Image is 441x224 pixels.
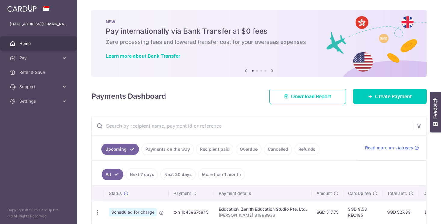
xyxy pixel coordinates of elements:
[109,190,122,196] span: Status
[19,69,59,75] span: Refer & Save
[264,144,292,155] a: Cancelled
[106,38,412,46] h6: Zero processing fees and lowered transfer cost for your overseas expenses
[236,144,261,155] a: Overdue
[382,201,418,223] td: SGD 527.33
[196,144,233,155] a: Recipient paid
[91,10,427,77] img: Bank transfer banner
[433,98,438,119] span: Feedback
[375,93,412,100] span: Create Payment
[19,84,59,90] span: Support
[92,116,412,135] input: Search by recipient name, payment id or reference
[19,55,59,61] span: Pay
[169,186,214,201] th: Payment ID
[312,201,343,223] td: SGD 517.75
[101,144,139,155] a: Upcoming
[19,41,59,47] span: Home
[316,190,332,196] span: Amount
[91,91,166,102] h4: Payments Dashboard
[219,206,307,212] div: Education. Zenith Education Studio Pte. Ltd.
[430,92,441,132] button: Feedback - Show survey
[19,98,59,104] span: Settings
[219,212,307,218] p: [PERSON_NAME] 81899936
[106,53,180,59] a: Learn more about Bank Transfer
[109,208,157,216] span: Scheduled for charge
[10,21,67,27] p: [EMAIL_ADDRESS][DOMAIN_NAME]
[269,89,346,104] a: Download Report
[102,169,123,180] a: All
[7,5,37,12] img: CardUp
[160,169,196,180] a: Next 30 days
[365,145,413,151] span: Read more on statuses
[106,19,412,24] p: NEW
[295,144,319,155] a: Refunds
[353,89,427,104] a: Create Payment
[141,144,194,155] a: Payments on the way
[387,190,407,196] span: Total amt.
[365,145,419,151] a: Read more on statuses
[106,26,412,36] h5: Pay internationally via Bank Transfer at $0 fees
[198,169,245,180] a: More than 1 month
[14,4,26,10] span: Help
[348,190,371,196] span: CardUp fee
[169,201,214,223] td: txn_1b45967c645
[214,186,312,201] th: Payment details
[126,169,158,180] a: Next 7 days
[343,201,382,223] td: SGD 9.58 REC185
[291,93,331,100] span: Download Report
